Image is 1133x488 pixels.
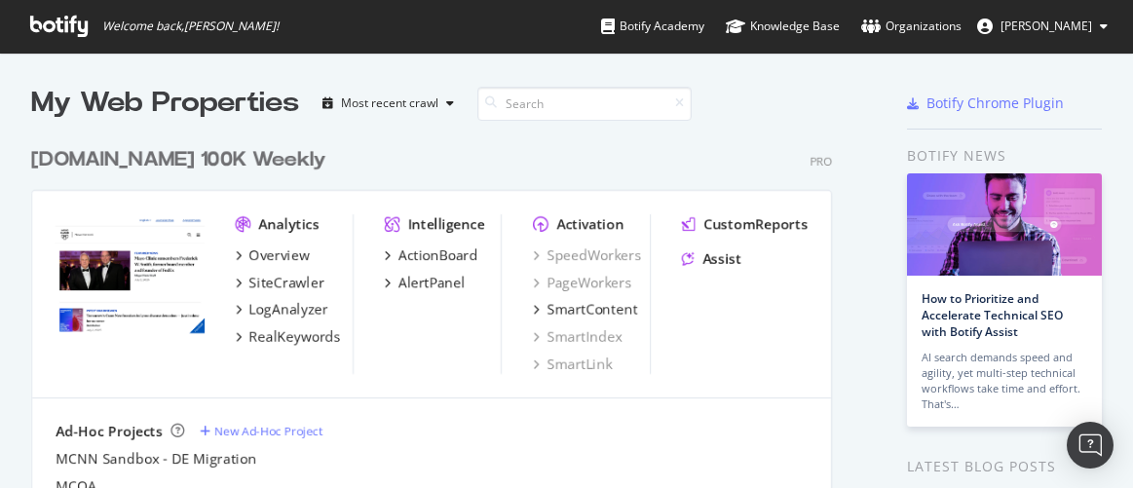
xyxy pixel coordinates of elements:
[533,245,641,265] a: SpeedWorkers
[56,449,256,469] a: MCNN Sandbox - DE Migration
[533,355,612,374] a: SmartLink
[408,214,485,234] div: Intelligence
[249,300,328,319] div: LogAnalyzer
[907,94,1064,113] a: Botify Chrome Plugin
[398,273,466,292] div: AlertPanel
[861,17,962,36] div: Organizations
[1067,422,1114,469] div: Open Intercom Messenger
[907,173,1102,276] img: How to Prioritize and Accelerate Technical SEO with Botify Assist
[922,350,1087,412] div: AI search demands speed and agility, yet multi-step technical workflows take time and effort. Tha...
[102,19,279,34] span: Welcome back, [PERSON_NAME] !
[341,97,438,109] div: Most recent crawl
[31,146,326,174] div: [DOMAIN_NAME] 100K Weekly
[31,146,334,174] a: [DOMAIN_NAME] 100K Weekly
[31,84,299,123] div: My Web Properties
[214,423,322,439] div: New Ad-Hoc Project
[556,214,623,234] div: Activation
[236,273,324,292] a: SiteCrawler
[962,11,1123,42] button: [PERSON_NAME]
[926,94,1064,113] div: Botify Chrome Plugin
[1001,18,1092,34] span: Milosz Pekala
[922,290,1063,340] a: How to Prioritize and Accelerate Technical SEO with Botify Assist
[533,327,622,347] a: SmartIndex
[56,214,205,333] img: newsnetwork.mayoclinic.org
[810,153,832,169] div: Pro
[398,245,478,265] div: ActionBoard
[533,273,631,292] a: PageWorkers
[56,422,163,441] div: Ad-Hoc Projects
[726,17,840,36] div: Knowledge Base
[200,423,322,439] a: New Ad-Hoc Project
[249,327,341,347] div: RealKeywords
[249,273,324,292] div: SiteCrawler
[385,273,466,292] a: AlertPanel
[907,145,1102,167] div: Botify news
[682,249,741,269] a: Assist
[547,300,637,319] div: SmartContent
[249,245,310,265] div: Overview
[236,327,341,347] a: RealKeywords
[601,17,704,36] div: Botify Academy
[702,249,741,269] div: Assist
[315,88,462,119] button: Most recent crawl
[533,300,637,319] a: SmartContent
[907,456,1102,477] div: Latest Blog Posts
[236,300,328,319] a: LogAnalyzer
[703,214,808,234] div: CustomReports
[259,214,320,234] div: Analytics
[477,87,692,121] input: Search
[236,245,310,265] a: Overview
[682,214,808,234] a: CustomReports
[385,245,478,265] a: ActionBoard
